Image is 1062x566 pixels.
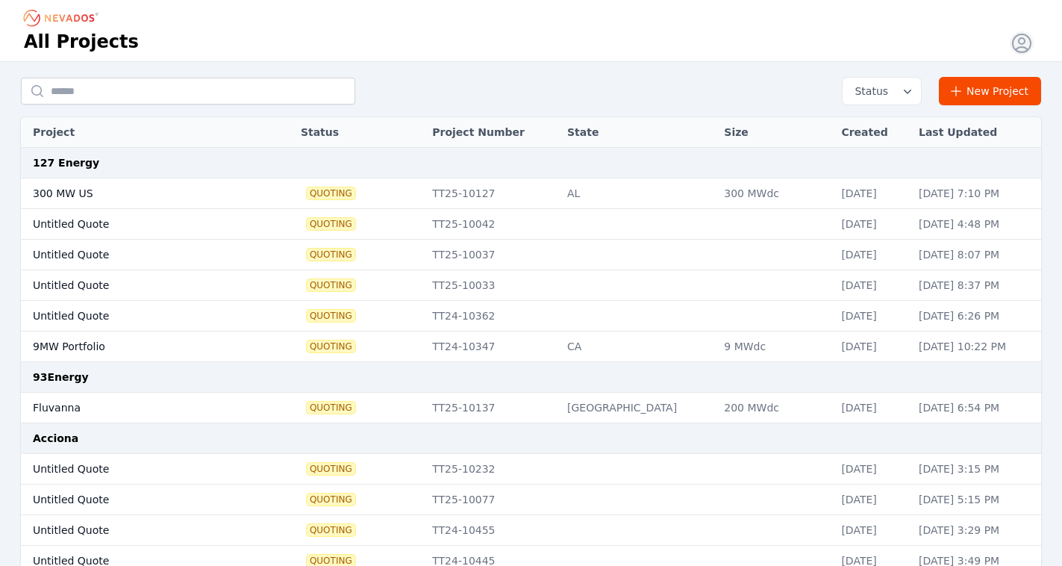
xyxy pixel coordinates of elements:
td: [DATE] [834,209,911,240]
td: Fluvanna [21,393,256,423]
td: Untitled Quote [21,301,256,332]
th: State [560,117,716,148]
td: 9MW Portfolio [21,332,256,362]
th: Project [21,117,256,148]
td: [GEOGRAPHIC_DATA] [560,393,716,423]
td: TT25-10137 [425,393,560,423]
td: [DATE] 3:15 PM [911,454,1041,485]
td: [DATE] [834,515,911,546]
tr: Untitled QuoteQuotingTT25-10037[DATE][DATE] 8:07 PM [21,240,1041,270]
td: Untitled Quote [21,454,256,485]
th: Last Updated [911,117,1041,148]
tr: Untitled QuoteQuotingTT25-10033[DATE][DATE] 8:37 PM [21,270,1041,301]
td: [DATE] 10:22 PM [911,332,1041,362]
td: TT25-10077 [425,485,560,515]
span: Quoting [307,187,355,199]
td: [DATE] [834,454,911,485]
th: Status [293,117,425,148]
td: [DATE] 5:15 PM [911,485,1041,515]
td: [DATE] 4:48 PM [911,209,1041,240]
td: Acciona [21,423,1041,454]
span: Quoting [307,340,355,352]
td: Untitled Quote [21,270,256,301]
td: 300 MWdc [716,178,834,209]
td: [DATE] [834,332,911,362]
tr: Untitled QuoteQuotingTT24-10362[DATE][DATE] 6:26 PM [21,301,1041,332]
td: AL [560,178,716,209]
td: [DATE] 6:26 PM [911,301,1041,332]
td: [DATE] 6:54 PM [911,393,1041,423]
tr: Untitled QuoteQuotingTT25-10042[DATE][DATE] 4:48 PM [21,209,1041,240]
td: Untitled Quote [21,240,256,270]
td: [DATE] [834,301,911,332]
td: 200 MWdc [716,393,834,423]
td: [DATE] 8:37 PM [911,270,1041,301]
span: Quoting [307,524,355,536]
td: [DATE] [834,485,911,515]
td: TT25-10042 [425,209,560,240]
nav: Breadcrumb [24,6,103,30]
td: TT25-10033 [425,270,560,301]
td: TT25-10037 [425,240,560,270]
td: [DATE] 3:29 PM [911,515,1041,546]
span: Quoting [307,249,355,261]
th: Size [716,117,834,148]
td: TT24-10362 [425,301,560,332]
td: [DATE] [834,178,911,209]
td: TT24-10347 [425,332,560,362]
td: CA [560,332,716,362]
th: Created [834,117,911,148]
td: [DATE] [834,393,911,423]
span: Status [849,84,888,99]
th: Project Number [425,117,560,148]
span: Quoting [307,494,355,506]
td: TT25-10232 [425,454,560,485]
tr: 300 MW USQuotingTT25-10127AL300 MWdc[DATE][DATE] 7:10 PM [21,178,1041,209]
td: TT25-10127 [425,178,560,209]
tr: FluvannaQuotingTT25-10137[GEOGRAPHIC_DATA]200 MWdc[DATE][DATE] 6:54 PM [21,393,1041,423]
h1: All Projects [24,30,139,54]
td: Untitled Quote [21,209,256,240]
td: Untitled Quote [21,485,256,515]
span: Quoting [307,218,355,230]
a: New Project [939,77,1041,105]
td: [DATE] 8:07 PM [911,240,1041,270]
td: 127 Energy [21,148,1041,178]
td: 93Energy [21,362,1041,393]
td: 9 MWdc [716,332,834,362]
tr: Untitled QuoteQuotingTT24-10455[DATE][DATE] 3:29 PM [21,515,1041,546]
span: Quoting [307,279,355,291]
span: Quoting [307,402,355,414]
tr: Untitled QuoteQuotingTT25-10232[DATE][DATE] 3:15 PM [21,454,1041,485]
tr: 9MW PortfolioQuotingTT24-10347CA9 MWdc[DATE][DATE] 10:22 PM [21,332,1041,362]
span: Quoting [307,463,355,475]
span: Quoting [307,310,355,322]
td: TT24-10455 [425,515,560,546]
td: Untitled Quote [21,515,256,546]
td: [DATE] [834,270,911,301]
td: 300 MW US [21,178,256,209]
tr: Untitled QuoteQuotingTT25-10077[DATE][DATE] 5:15 PM [21,485,1041,515]
td: [DATE] 7:10 PM [911,178,1041,209]
button: Status [843,78,921,105]
td: [DATE] [834,240,911,270]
